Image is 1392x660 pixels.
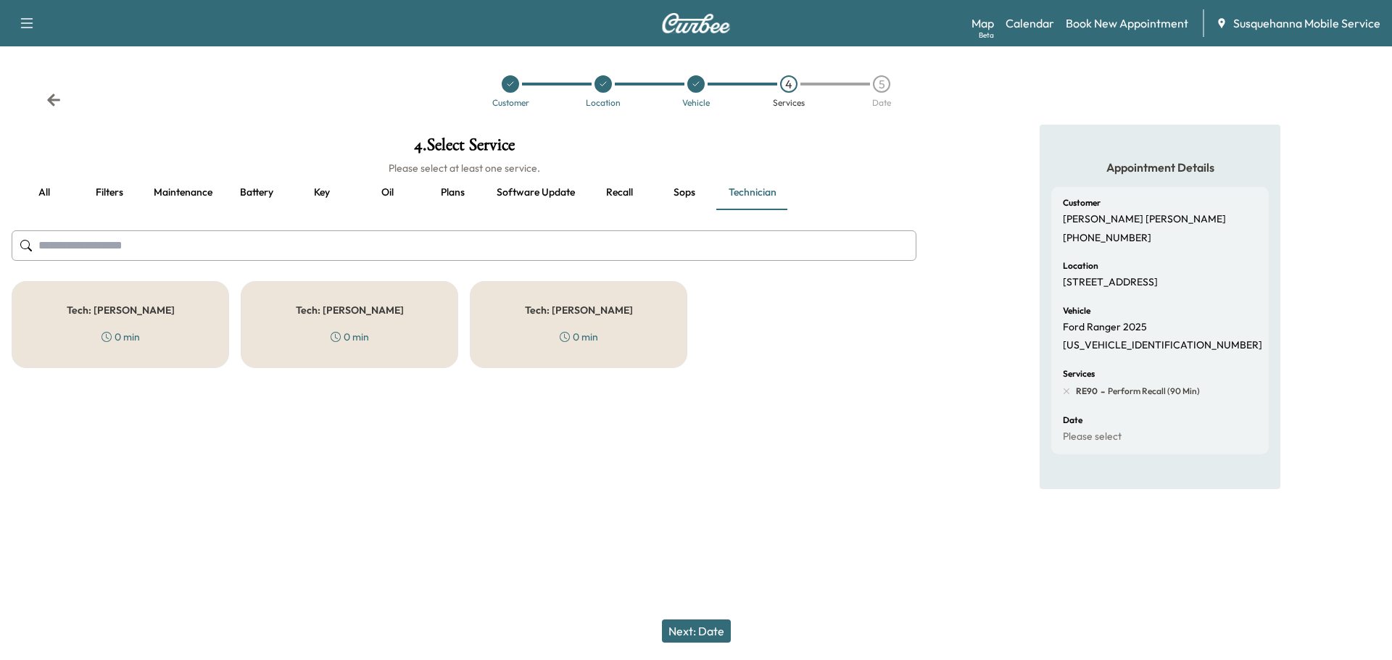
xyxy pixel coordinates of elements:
[661,13,731,33] img: Curbee Logo
[101,330,140,344] div: 0 min
[971,14,994,32] a: MapBeta
[1063,232,1151,245] p: [PHONE_NUMBER]
[1063,262,1098,270] h6: Location
[1051,159,1269,175] h5: Appointment Details
[77,175,142,210] button: Filters
[12,161,916,175] h6: Please select at least one service.
[67,305,175,315] h5: Tech: [PERSON_NAME]
[979,30,994,41] div: Beta
[1063,199,1101,207] h6: Customer
[420,175,485,210] button: Plans
[224,175,289,210] button: Battery
[780,75,797,93] div: 4
[525,305,633,315] h5: Tech: [PERSON_NAME]
[873,75,890,93] div: 5
[1063,369,1095,378] h6: Services
[12,175,77,210] button: all
[355,175,420,210] button: Oil
[1006,14,1054,32] a: Calendar
[331,330,369,344] div: 0 min
[652,175,717,210] button: Sops
[485,175,587,210] button: Software update
[1063,321,1147,334] p: Ford Ranger 2025
[1063,276,1158,289] p: [STREET_ADDRESS]
[1063,430,1122,443] p: Please select
[662,619,731,643] button: Next: Date
[289,175,355,210] button: Key
[142,175,224,210] button: Maintenance
[12,136,916,161] h1: 4 . Select Service
[1063,339,1262,352] p: [US_VEHICLE_IDENTIFICATION_NUMBER]
[296,305,404,315] h5: Tech: [PERSON_NAME]
[12,175,916,210] div: basic tabs example
[1105,385,1200,397] span: Perform Recall (90 Min)
[682,99,710,107] div: Vehicle
[1063,306,1090,315] h6: Vehicle
[587,175,652,210] button: Recall
[1063,213,1226,226] p: [PERSON_NAME] [PERSON_NAME]
[46,93,61,107] div: Back
[1063,416,1082,425] h6: Date
[717,175,788,210] button: Technician
[1076,385,1098,397] span: RE90
[1233,14,1380,32] span: Susquehanna Mobile Service
[872,99,891,107] div: Date
[1098,384,1105,398] span: -
[773,99,805,107] div: Services
[1066,14,1188,32] a: Book New Appointment
[492,99,529,107] div: Customer
[586,99,621,107] div: Location
[560,330,598,344] div: 0 min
